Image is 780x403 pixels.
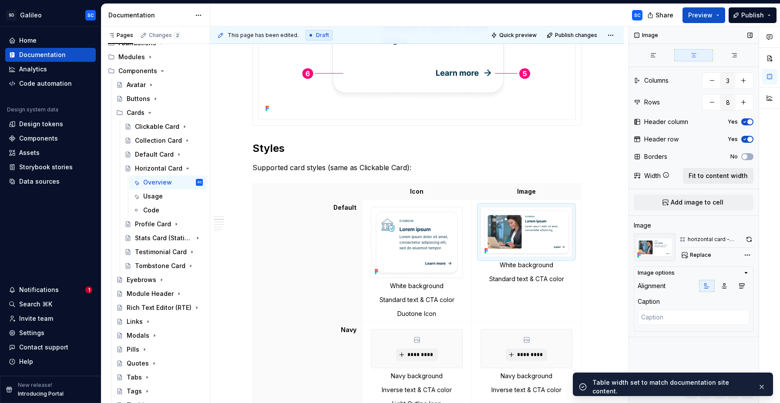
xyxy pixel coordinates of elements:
[729,7,777,23] button: Publish
[129,175,206,189] a: OverviewSC
[19,50,66,59] div: Documentation
[488,29,541,41] button: Quick preview
[5,131,96,145] a: Components
[121,217,206,231] a: Profile Card
[367,282,466,290] p: White background
[477,372,576,380] p: Navy background
[19,120,63,128] div: Design tokens
[129,189,206,203] a: Usage
[5,326,96,340] a: Settings
[638,269,675,276] div: Image options
[19,300,52,309] div: Search ⌘K
[127,108,145,117] div: Cards
[135,150,174,159] div: Default Card
[730,153,738,160] label: No
[682,7,725,23] button: Preview
[728,118,738,125] label: Yes
[19,65,47,74] div: Analytics
[644,171,661,180] div: Width
[127,373,142,382] div: Tabs
[143,206,159,215] div: Code
[258,326,356,334] p: Navy
[679,249,715,261] button: Replace
[18,390,64,397] p: Introducing Portal
[689,171,748,180] span: Fit to content width
[728,136,738,143] label: Yes
[499,32,537,39] span: Quick preview
[121,161,206,175] a: Horizontal Card
[127,275,156,284] div: Eyebrows
[127,94,150,103] div: Buttons
[135,122,179,131] div: Clickable Card
[638,297,660,306] div: Caption
[5,34,96,47] a: Home
[477,261,576,269] p: White background
[113,106,206,120] div: Cards
[104,64,206,78] div: Components
[135,248,187,256] div: Testimonial Card
[174,32,181,39] span: 2
[121,231,206,245] a: Stats Card (Statistics)
[118,67,157,75] div: Components
[634,195,753,210] button: Add image to cell
[656,11,673,20] span: Share
[121,120,206,134] a: Clickable Card
[113,329,206,343] a: Modals
[113,315,206,329] a: Links
[2,6,99,24] button: SDGalileoSC
[135,136,182,145] div: Collection Card
[19,357,33,366] div: Help
[127,359,149,368] div: Quotes
[690,252,711,259] span: Replace
[477,187,576,196] p: Image
[634,12,641,19] div: SC
[20,11,42,20] div: Galileo
[644,135,679,144] div: Header row
[252,162,582,173] p: Supported card styles (same as Clickable Card):
[5,48,96,62] a: Documentation
[638,282,666,290] div: Alignment
[544,29,601,41] button: Publish changes
[5,117,96,131] a: Design tokens
[121,148,206,161] a: Default Card
[113,370,206,384] a: Tabs
[19,329,44,337] div: Settings
[118,53,145,61] div: Modules
[127,303,192,312] div: Rich Text Editor (RTE)
[634,233,676,261] img: 9bb78534-a8bb-4856-a5c9-d4da782d9dbc.png
[683,168,753,184] button: Fit to content width
[371,207,462,278] img: 13856c6c-7a14-4bae-abdf-86d34692ab44.png
[127,317,143,326] div: Links
[19,36,37,45] div: Home
[18,382,52,389] p: New release!
[19,285,59,294] div: Notifications
[7,106,58,113] div: Design system data
[6,10,17,20] div: SD
[108,32,133,39] div: Pages
[592,378,751,396] div: Table width set to match documentation site content.
[135,220,171,228] div: Profile Card
[5,355,96,369] button: Help
[367,372,466,380] p: Navy background
[228,32,299,39] span: This page has been edited.
[87,12,94,19] div: SC
[5,77,96,91] a: Code automation
[127,345,139,354] div: Pills
[5,312,96,326] a: Invite team
[741,11,764,20] span: Publish
[19,343,68,352] div: Contact support
[108,11,191,20] div: Documentation
[85,286,92,293] span: 1
[19,177,60,186] div: Data sources
[113,78,206,92] a: Avatar
[135,164,182,173] div: Horizontal Card
[121,259,206,273] a: Tombstone Card
[5,340,96,354] button: Contact support
[316,32,329,39] span: Draft
[367,386,466,394] p: Inverse text & CTA color
[113,287,206,301] a: Module Header
[5,175,96,188] a: Data sources
[19,134,58,143] div: Components
[5,297,96,311] button: Search ⌘K
[143,192,163,201] div: Usage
